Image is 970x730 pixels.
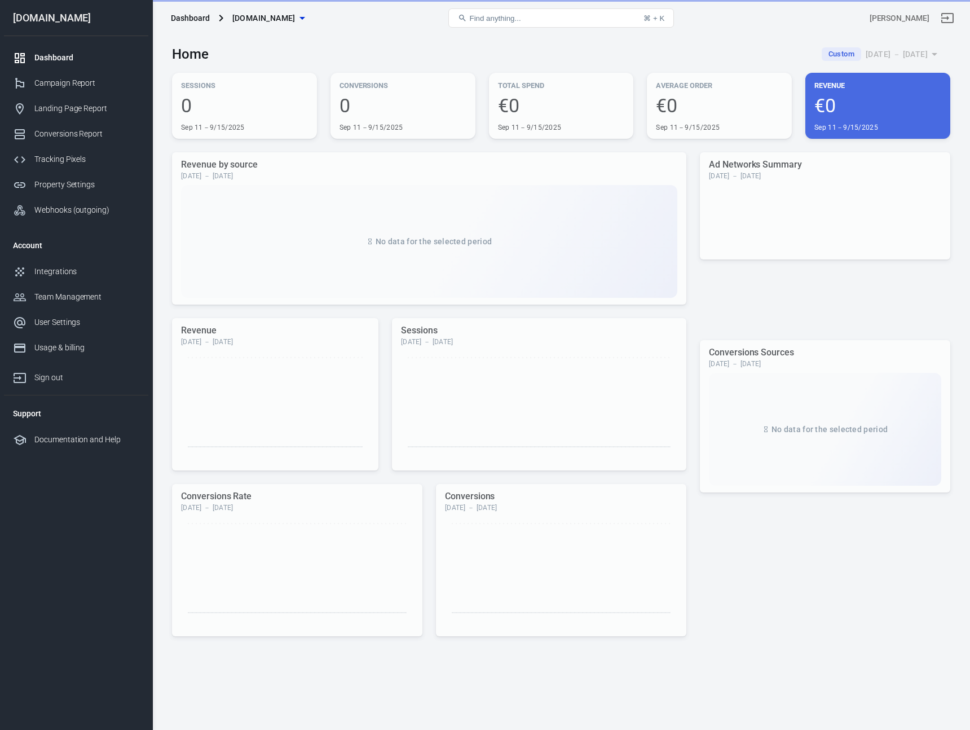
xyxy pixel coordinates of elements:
[870,12,929,24] div: Account id: ysDro5SM
[643,14,664,23] div: ⌘ + K
[4,310,148,335] a: User Settings
[4,71,148,96] a: Campaign Report
[4,284,148,310] a: Team Management
[34,434,139,446] div: Documentation and Help
[4,147,148,172] a: Tracking Pixels
[4,96,148,121] a: Landing Page Report
[4,13,148,23] div: [DOMAIN_NAME]
[4,400,148,427] li: Support
[34,266,139,278] div: Integrations
[34,153,139,165] div: Tracking Pixels
[172,46,209,62] h3: Home
[34,77,139,89] div: Campaign Report
[228,8,309,29] button: [DOMAIN_NAME]
[232,11,296,25] span: selfmadeprogram.com
[469,14,521,23] span: Find anything...
[4,360,148,390] a: Sign out
[34,52,139,64] div: Dashboard
[34,179,139,191] div: Property Settings
[4,121,148,147] a: Conversions Report
[34,316,139,328] div: User Settings
[34,128,139,140] div: Conversions Report
[171,12,210,24] div: Dashboard
[4,197,148,223] a: Webhooks (outgoing)
[34,204,139,216] div: Webhooks (outgoing)
[34,372,139,384] div: Sign out
[4,232,148,259] li: Account
[34,291,139,303] div: Team Management
[34,103,139,115] div: Landing Page Report
[4,172,148,197] a: Property Settings
[34,342,139,354] div: Usage & billing
[934,5,961,32] a: Sign out
[448,8,674,28] button: Find anything...⌘ + K
[4,259,148,284] a: Integrations
[932,675,959,702] iframe: Intercom live chat
[4,335,148,360] a: Usage & billing
[4,45,148,71] a: Dashboard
